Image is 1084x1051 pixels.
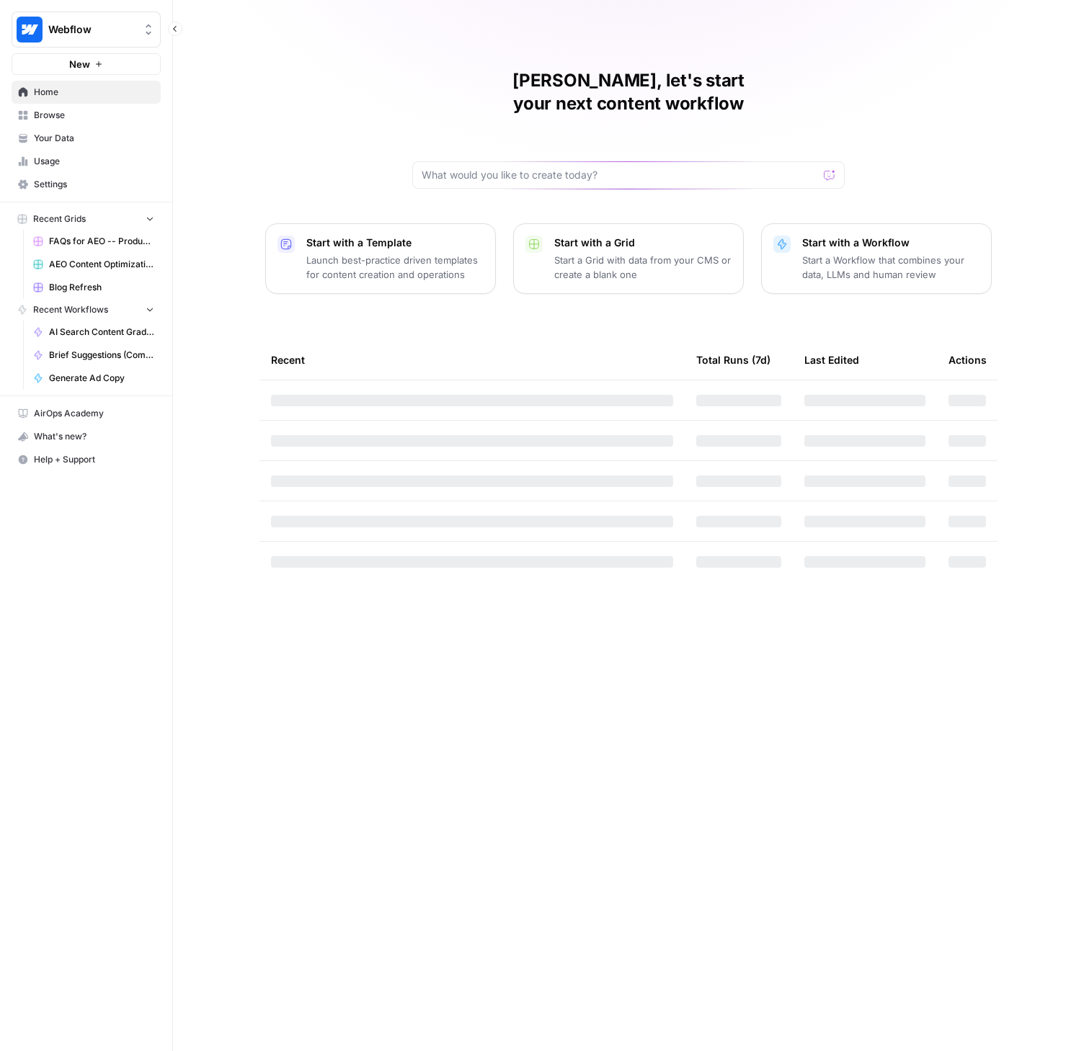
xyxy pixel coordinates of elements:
a: Usage [12,150,161,173]
button: Recent Workflows [12,299,161,321]
button: Recent Grids [12,208,161,230]
a: Your Data [12,127,161,150]
span: Help + Support [34,453,154,466]
span: Generate Ad Copy [49,372,154,385]
span: Webflow [48,22,135,37]
a: Browse [12,104,161,127]
button: Start with a WorkflowStart a Workflow that combines your data, LLMs and human review [761,223,992,294]
span: Blog Refresh [49,281,154,294]
button: Help + Support [12,448,161,471]
span: Your Data [34,132,154,145]
a: Home [12,81,161,104]
span: AirOps Academy [34,407,154,420]
span: Recent Workflows [33,303,108,316]
h1: [PERSON_NAME], let's start your next content workflow [412,69,845,115]
a: Blog Refresh [27,276,161,299]
button: What's new? [12,425,161,448]
img: Webflow Logo [17,17,43,43]
span: Browse [34,109,154,122]
a: Generate Ad Copy [27,367,161,390]
span: Usage [34,155,154,168]
a: AI Search Content Grader [27,321,161,344]
p: Start with a Grid [554,236,732,250]
span: Settings [34,178,154,191]
div: Total Runs (7d) [696,340,770,380]
p: Start with a Workflow [802,236,979,250]
span: Brief Suggestions (Competitive Gap Analysis) [49,349,154,362]
a: Brief Suggestions (Competitive Gap Analysis) [27,344,161,367]
div: Last Edited [804,340,859,380]
button: New [12,53,161,75]
p: Start with a Template [306,236,484,250]
a: AirOps Academy [12,402,161,425]
div: Actions [948,340,987,380]
div: What's new? [12,426,160,447]
span: Recent Grids [33,213,86,225]
p: Start a Workflow that combines your data, LLMs and human review [802,253,979,282]
span: FAQs for AEO -- Product/Features Pages Grid [49,235,154,248]
p: Start a Grid with data from your CMS or create a blank one [554,253,732,282]
button: Start with a TemplateLaunch best-practice driven templates for content creation and operations [265,223,496,294]
button: Start with a GridStart a Grid with data from your CMS or create a blank one [513,223,744,294]
span: Home [34,86,154,99]
div: Recent [271,340,673,380]
input: What would you like to create today? [422,168,818,182]
span: New [69,57,90,71]
a: AEO Content Optimizations Grid [27,253,161,276]
a: FAQs for AEO -- Product/Features Pages Grid [27,230,161,253]
p: Launch best-practice driven templates for content creation and operations [306,253,484,282]
span: AEO Content Optimizations Grid [49,258,154,271]
span: AI Search Content Grader [49,326,154,339]
button: Workspace: Webflow [12,12,161,48]
a: Settings [12,173,161,196]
